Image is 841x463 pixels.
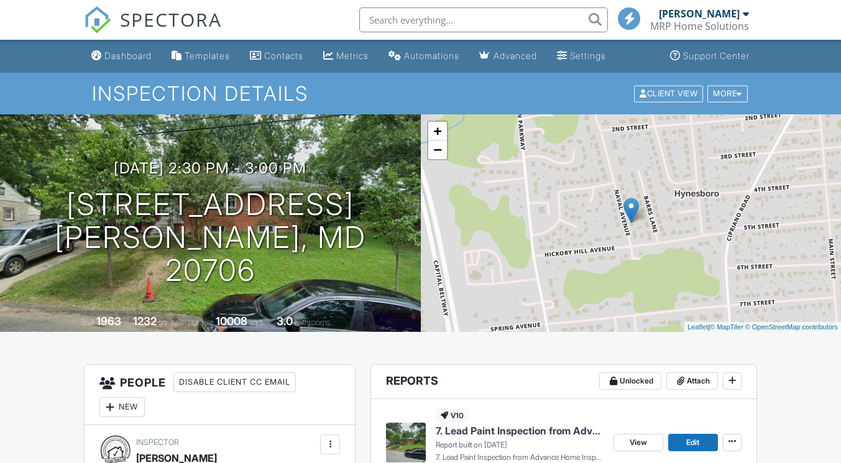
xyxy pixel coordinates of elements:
[120,6,222,32] span: SPECTORA
[634,85,703,102] div: Client View
[687,323,708,331] a: Leaflet
[136,438,179,447] span: Inspector
[133,314,157,328] div: 1232
[159,318,176,327] span: sq. ft.
[99,397,145,417] div: New
[81,318,94,327] span: Built
[570,50,606,61] div: Settings
[474,45,542,68] a: Advanced
[84,6,111,34] img: The Best Home Inspection Software - Spectora
[167,45,235,68] a: Templates
[428,140,447,159] a: Zoom out
[336,50,369,61] div: Metrics
[295,318,330,327] span: bathrooms
[85,365,355,425] h3: People
[665,45,755,68] a: Support Center
[552,45,611,68] a: Settings
[683,50,750,61] div: Support Center
[86,45,157,68] a: Dashboard
[173,372,296,392] div: Disable Client CC Email
[428,122,447,140] a: Zoom in
[277,314,293,328] div: 3.0
[104,50,152,61] div: Dashboard
[20,188,401,287] h1: [STREET_ADDRESS] [PERSON_NAME], MD 20706
[216,314,247,328] div: 10008
[318,45,374,68] a: Metrics
[707,85,748,102] div: More
[84,17,222,43] a: SPECTORA
[650,20,749,32] div: MRP Home Solutions
[188,318,214,327] span: Lot Size
[96,314,121,328] div: 1963
[185,50,230,61] div: Templates
[710,323,743,331] a: © MapTiler
[359,7,608,32] input: Search everything...
[404,50,459,61] div: Automations
[684,322,841,332] div: |
[384,45,464,68] a: Automations (Basic)
[249,318,265,327] span: sq.ft.
[494,50,537,61] div: Advanced
[633,88,706,98] a: Client View
[92,83,749,104] h1: Inspection Details
[659,7,740,20] div: [PERSON_NAME]
[264,50,303,61] div: Contacts
[245,45,308,68] a: Contacts
[114,160,306,176] h3: [DATE] 2:30 pm - 3:00 pm
[745,323,838,331] a: © OpenStreetMap contributors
